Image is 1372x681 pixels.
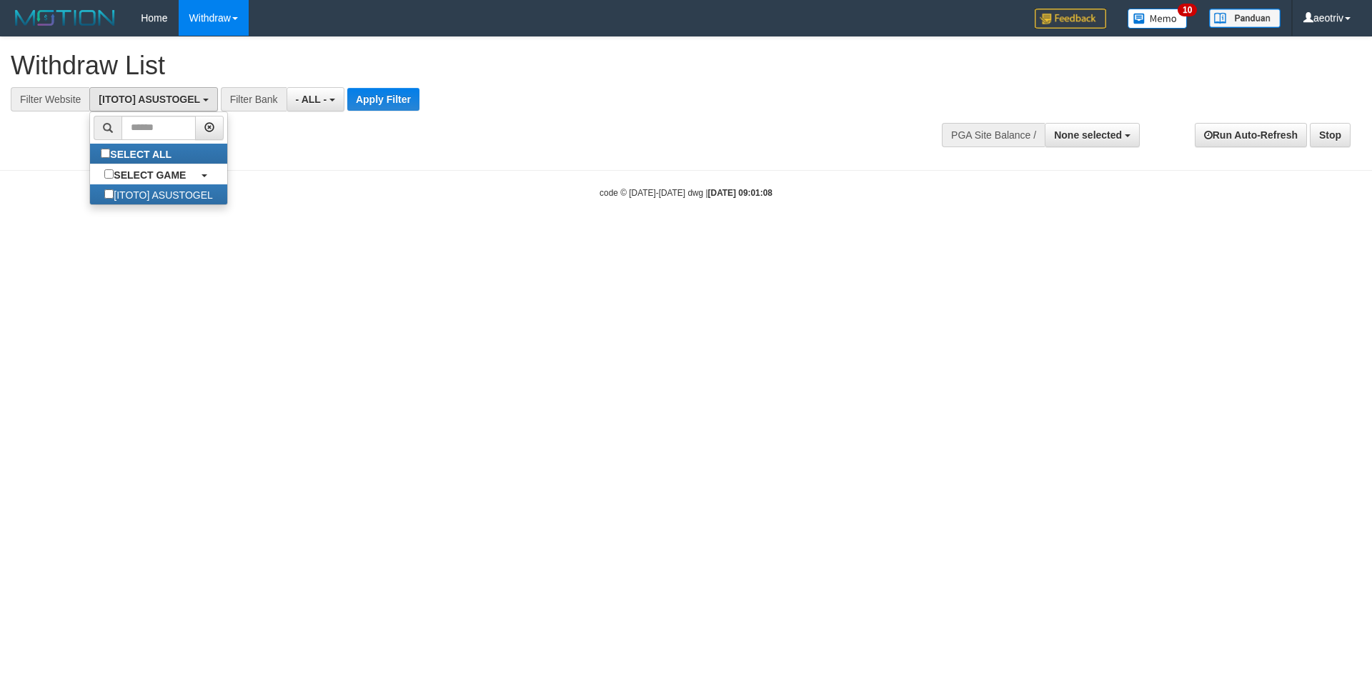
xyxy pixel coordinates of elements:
img: panduan.png [1209,9,1281,28]
input: SELECT ALL [101,149,110,158]
small: code © [DATE]-[DATE] dwg | [600,188,772,198]
div: Filter Bank [221,87,287,111]
button: [ITOTO] ASUSTOGEL [89,87,217,111]
strong: [DATE] 09:01:08 [708,188,772,198]
img: Button%20Memo.svg [1128,9,1188,29]
img: MOTION_logo.png [11,7,119,29]
a: SELECT GAME [90,164,227,184]
h1: Withdraw List [11,51,900,80]
label: SELECT ALL [90,144,186,164]
button: Apply Filter [347,88,419,111]
span: None selected [1054,129,1122,141]
label: [ITOTO] ASUSTOGEL [90,184,227,204]
b: SELECT GAME [114,169,186,181]
button: - ALL - [287,87,344,111]
input: [ITOTO] ASUSTOGEL [104,189,114,199]
span: - ALL - [296,94,327,105]
div: Filter Website [11,87,89,111]
a: Stop [1310,123,1351,147]
img: Feedback.jpg [1035,9,1106,29]
button: None selected [1045,123,1140,147]
div: PGA Site Balance / [942,123,1045,147]
a: Run Auto-Refresh [1195,123,1307,147]
span: 10 [1178,4,1197,16]
span: [ITOTO] ASUSTOGEL [99,94,200,105]
input: SELECT GAME [104,169,114,179]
